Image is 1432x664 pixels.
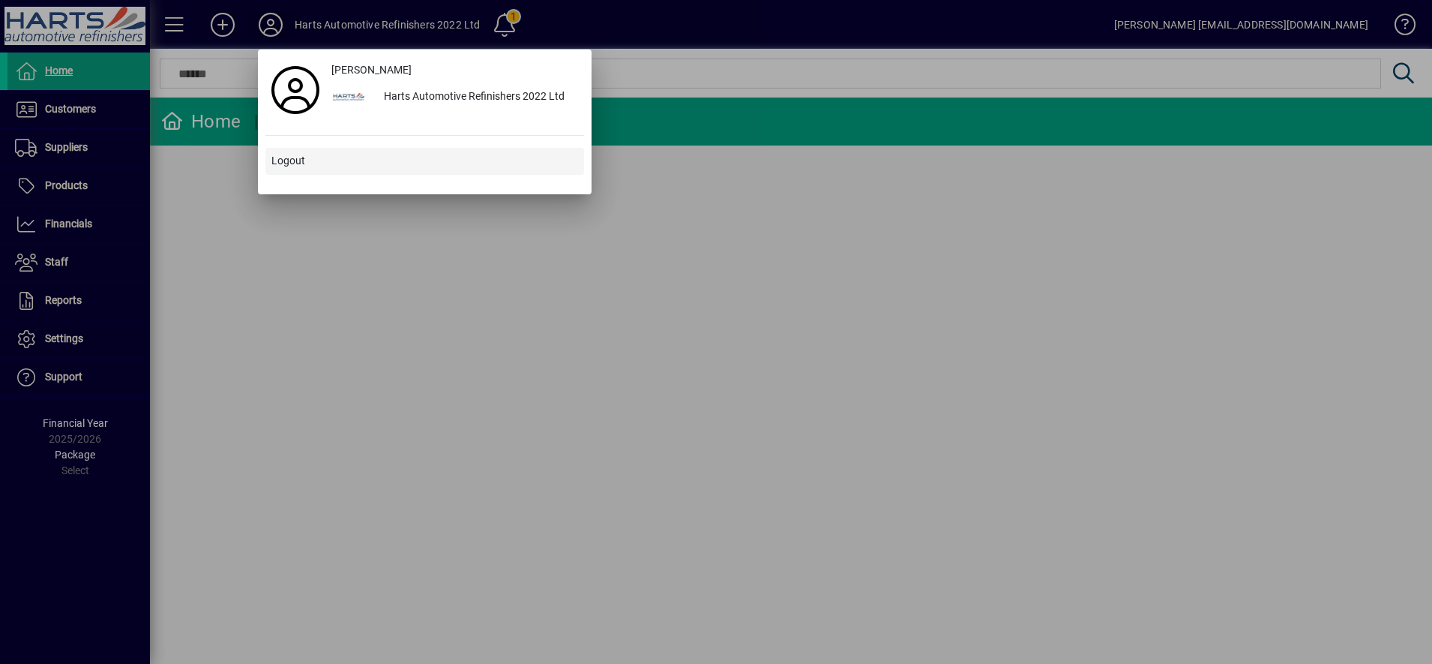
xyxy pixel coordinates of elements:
div: Harts Automotive Refinishers 2022 Ltd [372,84,584,111]
button: Logout [265,148,584,175]
button: Harts Automotive Refinishers 2022 Ltd [325,84,584,111]
a: Profile [265,77,325,104]
a: [PERSON_NAME] [325,57,584,84]
span: [PERSON_NAME] [331,62,412,78]
span: Logout [271,153,305,169]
